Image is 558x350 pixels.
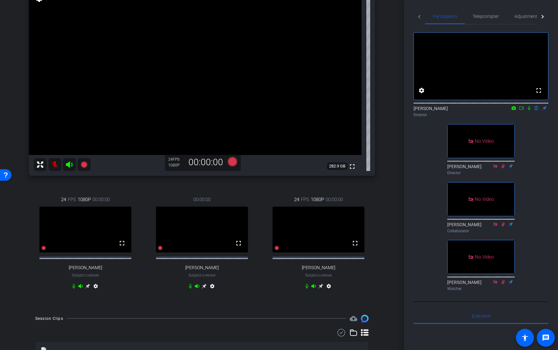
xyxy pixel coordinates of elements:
[168,163,184,168] div: 1080P
[414,112,548,118] div: Director
[302,265,335,270] span: [PERSON_NAME]
[348,163,356,170] mat-icon: fullscreen
[85,273,86,277] span: -
[193,196,211,203] span: 00:00:00
[542,334,550,342] mat-icon: message
[72,272,99,278] span: Subject
[318,273,319,277] span: -
[311,196,324,203] span: 1080P
[202,274,216,277] span: Chrome
[533,105,541,111] mat-icon: flip
[327,162,348,170] span: 282.9 GB
[325,284,333,291] mat-icon: settings
[475,254,494,260] span: No Video
[475,196,494,202] span: No Video
[447,279,515,292] div: [PERSON_NAME]
[447,228,515,234] div: Collaborator
[475,138,494,144] span: No Video
[319,274,332,277] span: Chrome
[294,196,299,203] span: 24
[535,87,543,94] mat-icon: fullscreen
[208,284,216,291] mat-icon: settings
[185,265,219,270] span: [PERSON_NAME]
[201,273,202,277] span: -
[418,87,425,94] mat-icon: settings
[168,157,184,162] div: 24
[433,14,457,19] span: Participants
[447,286,515,292] div: Watcher
[326,196,343,203] span: 00:00:00
[69,265,102,270] span: [PERSON_NAME]
[173,157,179,162] span: FPS
[235,239,242,247] mat-icon: fullscreen
[35,315,63,322] div: Session Clips
[350,315,357,322] mat-icon: cloud_upload
[521,334,529,342] mat-icon: accessibility
[447,170,515,176] div: Director
[301,196,309,203] span: FPS
[514,14,540,19] span: Adjustments
[92,196,110,203] span: 00:00:00
[68,196,76,203] span: FPS
[305,272,332,278] span: Subject
[118,239,126,247] mat-icon: fullscreen
[472,314,490,318] span: Everyone
[414,105,548,118] div: [PERSON_NAME]
[447,163,515,176] div: [PERSON_NAME]
[473,14,499,19] span: Teleprompter
[78,196,91,203] span: 1080P
[351,239,359,247] mat-icon: fullscreen
[188,272,216,278] span: Subject
[61,196,66,203] span: 24
[184,157,227,168] div: 00:00:00
[361,315,369,322] img: Session clips
[86,274,99,277] span: Chrome
[350,315,357,322] span: Destinations for your clips
[447,221,515,234] div: [PERSON_NAME]
[92,284,100,291] mat-icon: settings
